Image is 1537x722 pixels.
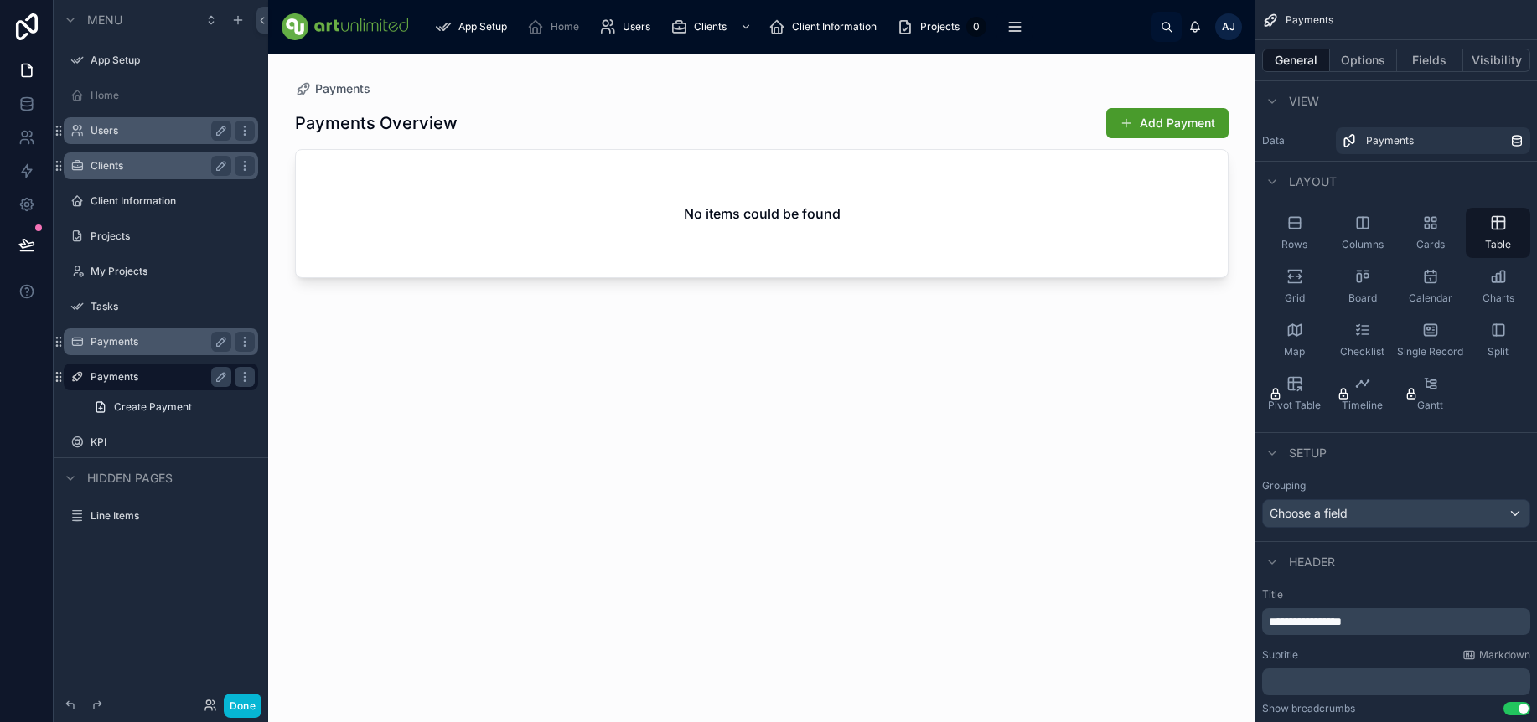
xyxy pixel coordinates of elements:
button: Pivot Table [1262,369,1327,419]
button: Options [1330,49,1397,72]
label: Payments [91,335,225,348]
a: App Setup [430,12,519,42]
button: Fields [1397,49,1464,72]
span: Calendar [1409,291,1452,305]
span: Checklist [1340,345,1384,358]
label: Projects [91,229,255,243]
label: Home [91,89,255,102]
span: Header [1289,554,1335,570]
label: Subtitle [1262,648,1298,662]
button: Visibility [1463,49,1530,72]
span: Columns [1342,238,1384,251]
a: Create Payment [84,394,258,420]
img: App logo [282,13,408,40]
span: View [1289,93,1319,110]
div: 0 [966,17,986,37]
a: Home [522,12,591,42]
button: Split [1466,315,1530,365]
button: Done [224,694,261,718]
span: Layout [1289,173,1337,190]
span: Create Payment [114,400,192,414]
span: App Setup [458,20,507,34]
span: Choose a field [1270,506,1348,520]
span: Pivot Table [1268,399,1321,412]
button: General [1262,49,1330,72]
span: Payments [1366,134,1414,147]
label: Line Items [91,509,255,523]
span: Timeline [1342,399,1383,412]
span: Users [623,20,650,34]
span: Markdown [1479,648,1530,662]
div: scrollable content [422,8,1151,45]
span: Board [1348,291,1377,305]
label: Users [91,124,225,137]
div: scrollable content [1262,668,1530,695]
button: Charts [1466,261,1530,312]
span: Cards [1416,238,1445,251]
span: AJ [1222,20,1235,34]
button: Cards [1398,208,1462,258]
button: Grid [1262,261,1327,312]
label: Clients [91,159,225,173]
label: Tasks [91,300,255,313]
span: Grid [1285,291,1305,305]
label: Data [1262,134,1329,147]
span: Client Information [792,20,877,34]
button: Board [1330,261,1395,312]
label: My Projects [91,265,255,278]
span: Clients [694,20,727,34]
button: Rows [1262,208,1327,258]
button: Timeline [1330,369,1395,419]
span: Projects [920,20,960,34]
span: Home [551,20,579,34]
button: Single Record [1398,315,1462,365]
button: Gantt [1398,369,1462,419]
button: Calendar [1398,261,1462,312]
a: Users [594,12,662,42]
span: Gantt [1417,399,1443,412]
span: Menu [87,12,122,28]
label: Title [1262,588,1530,601]
button: Table [1466,208,1530,258]
span: Rows [1281,238,1307,251]
span: Hidden pages [87,470,173,487]
label: Client Information [91,194,255,208]
span: Setup [1289,445,1327,462]
span: Payments [1286,13,1333,27]
label: KPI [91,436,255,449]
span: Split [1488,345,1509,358]
button: Choose a field [1262,499,1530,528]
span: Charts [1483,291,1514,305]
a: Markdown [1462,648,1530,662]
a: Payments [1336,127,1530,154]
a: Client Information [763,12,888,42]
button: Map [1262,315,1327,365]
button: Columns [1330,208,1395,258]
label: Payments [91,370,225,384]
span: Map [1284,345,1305,358]
span: Single Record [1397,345,1463,358]
label: App Setup [91,54,255,67]
div: scrollable content [1262,608,1530,635]
button: Checklist [1330,315,1395,365]
a: Clients [665,12,760,42]
a: Projects0 [892,12,991,42]
span: Table [1485,238,1511,251]
label: Grouping [1262,479,1306,493]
